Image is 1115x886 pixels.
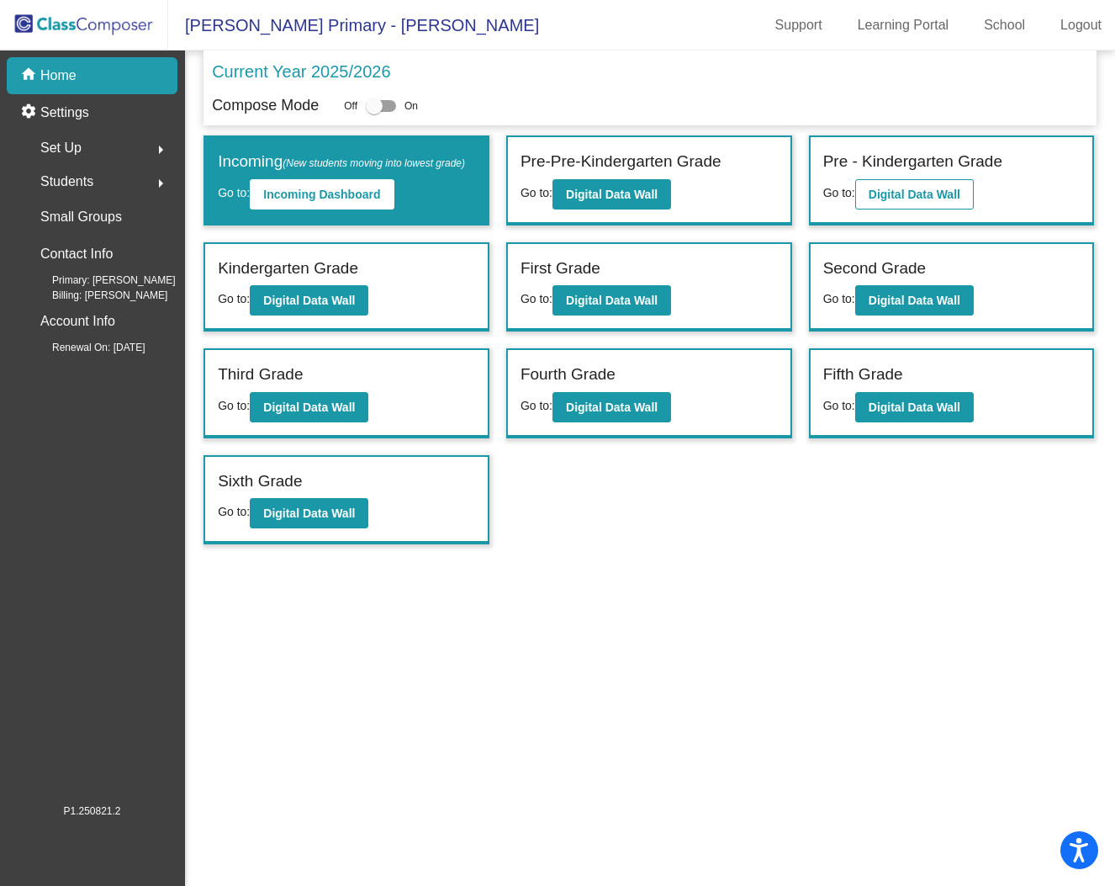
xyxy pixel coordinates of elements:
button: Digital Data Wall [250,285,368,316]
p: Contact Info [40,242,113,266]
button: Digital Data Wall [552,179,671,210]
button: Digital Data Wall [552,285,671,316]
span: Go to: [823,186,855,199]
a: Logout [1047,12,1115,39]
label: Incoming [218,150,465,174]
label: Fifth Grade [823,363,903,387]
a: School [970,12,1038,39]
span: Primary: [PERSON_NAME] [25,273,176,288]
b: Digital Data Wall [869,294,960,307]
button: Digital Data Wall [552,392,671,422]
label: Pre - Kindergarten Grade [823,150,1002,174]
button: Incoming Dashboard [250,179,394,210]
a: Learning Portal [844,12,963,39]
mat-icon: settings [20,103,40,123]
span: [PERSON_NAME] Primary - [PERSON_NAME] [168,12,539,39]
p: Settings [40,103,89,123]
span: (New students moving into lowest grade) [283,157,465,169]
a: Support [762,12,836,39]
b: Digital Data Wall [263,294,355,307]
b: Digital Data Wall [566,188,658,201]
p: Current Year 2025/2026 [212,59,390,84]
span: Students [40,170,93,194]
button: Digital Data Wall [855,179,974,210]
mat-icon: arrow_right [151,173,171,194]
b: Digital Data Wall [566,401,658,414]
button: Digital Data Wall [855,285,974,316]
span: Off [344,98,357,114]
span: Billing: [PERSON_NAME] [25,288,167,303]
span: Go to: [521,399,552,412]
b: Digital Data Wall [869,188,960,201]
label: Kindergarten Grade [218,257,358,281]
b: Digital Data Wall [566,294,658,307]
label: First Grade [521,257,600,281]
span: Go to: [823,292,855,305]
button: Digital Data Wall [250,392,368,422]
label: Pre-Pre-Kindergarten Grade [521,150,721,174]
mat-icon: arrow_right [151,140,171,160]
button: Digital Data Wall [855,392,974,422]
b: Digital Data Wall [263,401,355,414]
span: Set Up [40,136,82,160]
span: Go to: [521,292,552,305]
b: Digital Data Wall [263,507,355,520]
mat-icon: home [20,66,40,86]
label: Third Grade [218,363,303,387]
label: Sixth Grade [218,470,302,494]
label: Second Grade [823,257,927,281]
p: Home [40,66,77,86]
span: Renewal On: [DATE] [25,340,145,355]
b: Incoming Dashboard [263,188,380,201]
span: On [404,98,418,114]
span: Go to: [218,186,250,199]
span: Go to: [218,505,250,518]
p: Account Info [40,310,115,333]
span: Go to: [823,399,855,412]
span: Go to: [521,186,552,199]
label: Fourth Grade [521,363,616,387]
p: Compose Mode [212,94,319,117]
button: Digital Data Wall [250,498,368,528]
b: Digital Data Wall [869,401,960,414]
span: Go to: [218,399,250,412]
span: Go to: [218,292,250,305]
p: Small Groups [40,205,122,229]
